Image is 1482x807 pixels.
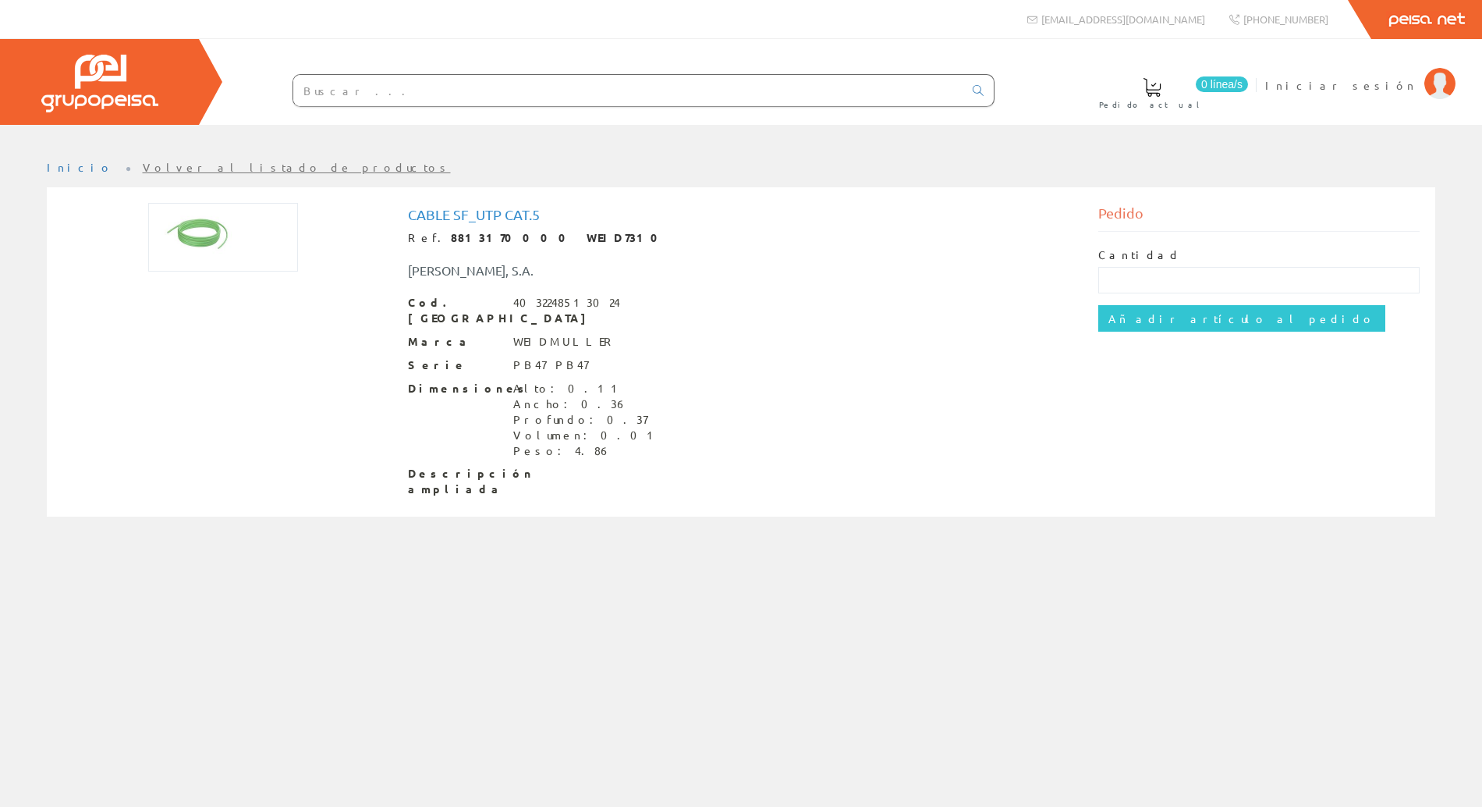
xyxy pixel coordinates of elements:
[293,75,963,106] input: Buscar ...
[513,295,620,311] div: 4032248513024
[148,203,298,272] img: Foto artículo Cable Sf_utp Cat.5 (192x88.299465240642)
[513,412,660,428] div: Profundo: 0.37
[408,466,502,497] span: Descripción ampliada
[1098,247,1181,263] label: Cantidad
[513,428,660,443] div: Volumen: 0.01
[513,396,660,412] div: Ancho: 0.36
[408,230,1075,246] div: Ref.
[513,357,588,373] div: PB47 PB47
[513,443,660,459] div: Peso: 4.86
[513,334,617,350] div: WEIDMULLER
[47,160,113,174] a: Inicio
[396,261,799,279] div: [PERSON_NAME], S.A.
[143,160,451,174] a: Volver al listado de productos
[408,295,502,326] span: Cod. [GEOGRAPHIC_DATA]
[408,334,502,350] span: Marca
[1243,12,1328,26] span: [PHONE_NUMBER]
[1098,305,1385,332] input: Añadir artículo al pedido
[408,357,502,373] span: Serie
[513,381,660,396] div: Alto: 0.11
[1196,76,1248,92] span: 0 línea/s
[1041,12,1205,26] span: [EMAIL_ADDRESS][DOMAIN_NAME]
[1265,65,1455,80] a: Iniciar sesión
[451,230,668,244] strong: 8813170000 WEID7310
[41,55,158,112] img: Grupo Peisa
[408,381,502,396] span: Dimensiones
[1265,77,1416,93] span: Iniciar sesión
[1098,203,1420,232] div: Pedido
[1099,97,1205,112] span: Pedido actual
[408,207,1075,222] h1: Cable Sf_utp Cat.5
